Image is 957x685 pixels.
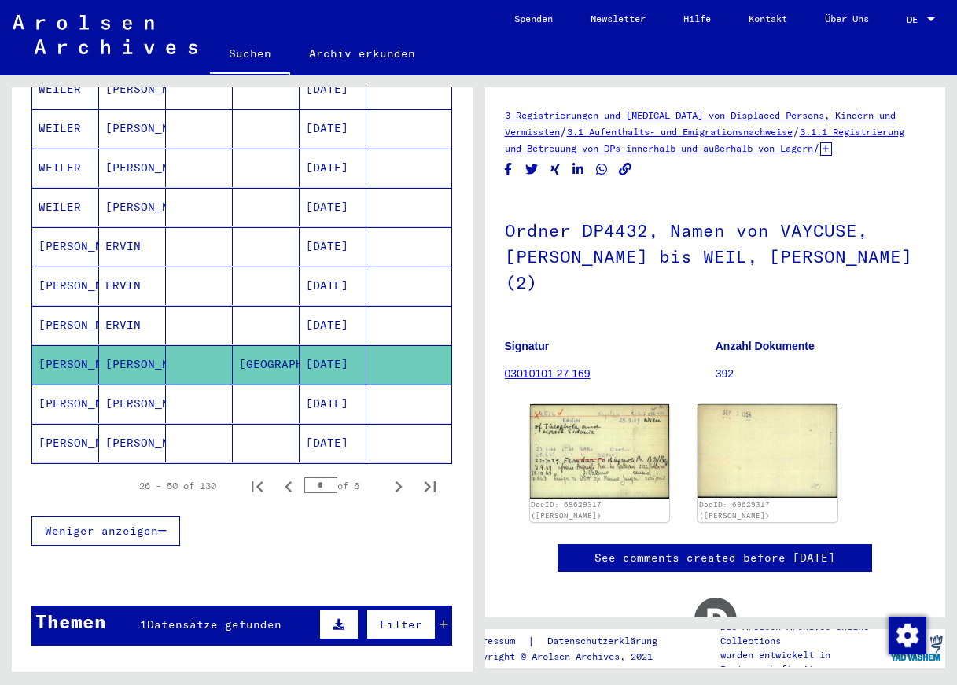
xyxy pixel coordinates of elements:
[300,149,366,187] mat-cell: [DATE]
[699,500,770,520] a: DocID: 69629317 ([PERSON_NAME])
[698,404,837,498] img: 002.jpg
[716,340,815,352] b: Anzahl Dokumente
[99,149,166,187] mat-cell: [PERSON_NAME]
[466,650,676,664] p: Copyright © Arolsen Archives, 2021
[500,160,517,179] button: Share on Facebook
[414,470,446,502] button: Last page
[720,648,887,676] p: wurden entwickelt in Partnerschaft mit
[140,617,147,632] span: 1
[35,607,106,635] div: Themen
[380,617,422,632] span: Filter
[31,516,180,546] button: Weniger anzeigen
[594,550,835,566] a: See comments created before [DATE]
[530,404,670,499] img: 001.jpg
[300,188,366,226] mat-cell: [DATE]
[567,126,793,138] a: 3.1 Aufenthalts- und Emigrationsnachweise
[300,109,366,148] mat-cell: [DATE]
[233,345,300,384] mat-cell: [GEOGRAPHIC_DATA]
[32,345,99,384] mat-cell: [PERSON_NAME]
[147,617,282,632] span: Datensätze gefunden
[139,479,216,493] div: 26 – 50 of 130
[383,470,414,502] button: Next page
[594,160,610,179] button: Share on WhatsApp
[99,109,166,148] mat-cell: [PERSON_NAME]
[13,15,197,54] img: Arolsen_neg.svg
[290,35,434,72] a: Archiv erkunden
[300,345,366,384] mat-cell: [DATE]
[570,160,587,179] button: Share on LinkedIn
[210,35,290,75] a: Suchen
[889,617,926,654] img: Zustimmung ändern
[32,109,99,148] mat-cell: WEILER
[32,149,99,187] mat-cell: WEILER
[32,306,99,344] mat-cell: [PERSON_NAME]
[32,267,99,305] mat-cell: [PERSON_NAME]
[907,14,924,25] span: DE
[560,124,567,138] span: /
[300,306,366,344] mat-cell: [DATE]
[99,345,166,384] mat-cell: [PERSON_NAME]
[45,524,158,538] span: Weniger anzeigen
[300,267,366,305] mat-cell: [DATE]
[524,160,540,179] button: Share on Twitter
[241,470,273,502] button: First page
[300,70,366,109] mat-cell: [DATE]
[793,124,800,138] span: /
[466,633,528,650] a: Impressum
[99,267,166,305] mat-cell: ERVIN
[99,70,166,109] mat-cell: [PERSON_NAME]
[466,633,676,650] div: |
[99,306,166,344] mat-cell: ERVIN
[366,610,436,639] button: Filter
[505,194,926,315] h1: Ordner DP4432, Namen von VAYCUSE, [PERSON_NAME] bis WEIL, [PERSON_NAME] (2)
[716,366,926,382] p: 392
[32,70,99,109] mat-cell: WEILER
[505,367,591,380] a: 03010101 27 169
[531,500,602,520] a: DocID: 69629317 ([PERSON_NAME])
[300,227,366,266] mat-cell: [DATE]
[99,188,166,226] mat-cell: [PERSON_NAME]
[99,385,166,423] mat-cell: [PERSON_NAME]
[813,141,820,155] span: /
[273,470,304,502] button: Previous page
[99,424,166,462] mat-cell: [PERSON_NAME]
[535,633,676,650] a: Datenschutzerklärung
[300,424,366,462] mat-cell: [DATE]
[505,109,896,138] a: 3 Registrierungen und [MEDICAL_DATA] von Displaced Persons, Kindern und Vermissten
[547,160,564,179] button: Share on Xing
[32,424,99,462] mat-cell: [PERSON_NAME]
[720,620,887,648] p: Die Arolsen Archives Online-Collections
[32,188,99,226] mat-cell: WEILER
[617,160,634,179] button: Copy link
[505,340,550,352] b: Signatur
[300,385,366,423] mat-cell: [DATE]
[888,616,926,654] div: Zustimmung ändern
[304,478,383,493] div: of 6
[32,227,99,266] mat-cell: [PERSON_NAME]
[99,227,166,266] mat-cell: ERVIN
[32,385,99,423] mat-cell: [PERSON_NAME]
